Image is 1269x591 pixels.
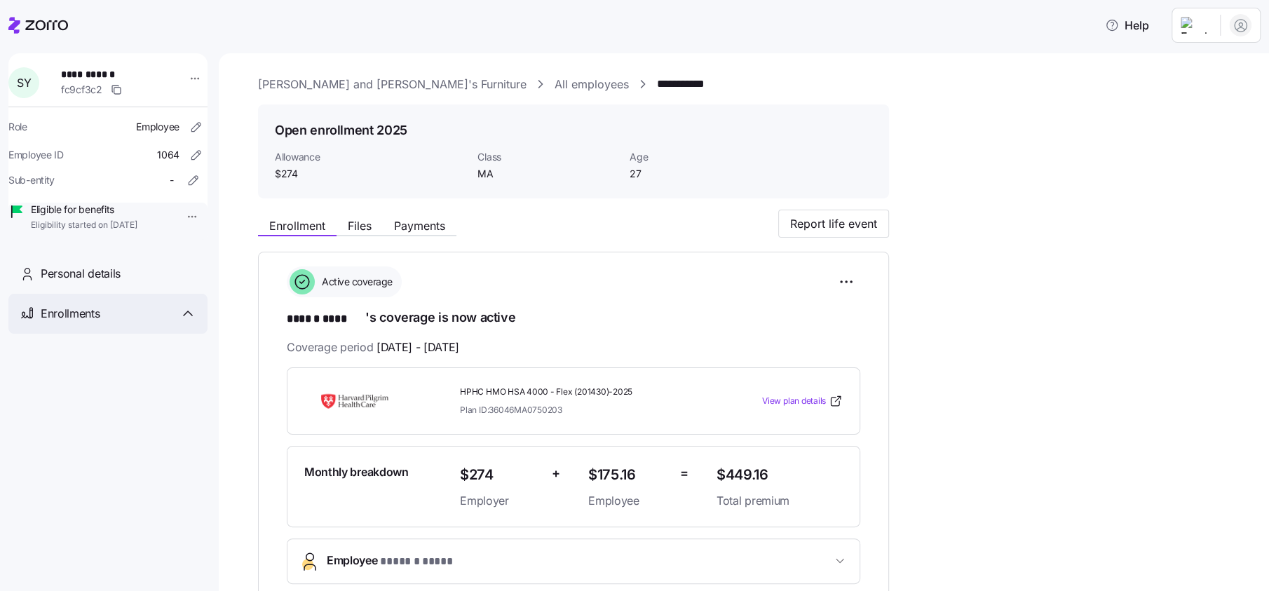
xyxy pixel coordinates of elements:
[269,220,325,231] span: Enrollment
[41,265,121,283] span: Personal details
[762,394,843,408] a: View plan details
[258,76,527,93] a: [PERSON_NAME] and [PERSON_NAME]'s Furniture
[588,492,669,510] span: Employee
[31,203,137,217] span: Eligible for benefits
[348,220,372,231] span: Files
[61,83,102,97] span: fc9cf3c2
[287,308,860,328] h1: 's coverage is now active
[460,492,541,510] span: Employer
[790,215,877,232] span: Report life event
[17,77,31,88] span: S Y
[460,404,562,416] span: Plan ID: 36046MA0750203
[394,220,445,231] span: Payments
[1105,17,1149,34] span: Help
[376,339,459,356] span: [DATE] - [DATE]
[717,492,843,510] span: Total premium
[630,167,771,181] span: 27
[1094,11,1160,39] button: Help
[1181,17,1209,34] img: Employer logo
[136,120,179,134] span: Employee
[318,275,393,289] span: Active coverage
[170,173,174,187] span: -
[460,386,705,398] span: HPHC HMO HSA 4000 - Flex (201430)-2025
[555,76,629,93] a: All employees
[717,463,843,487] span: $449.16
[588,463,669,487] span: $175.16
[275,121,407,139] h1: Open enrollment 2025
[327,552,466,571] span: Employee
[275,167,466,181] span: $274
[552,463,560,484] span: +
[275,150,466,164] span: Allowance
[680,463,688,484] span: =
[287,339,459,356] span: Coverage period
[157,148,179,162] span: 1064
[778,210,889,238] button: Report life event
[8,173,55,187] span: Sub-entity
[304,463,409,481] span: Monthly breakdown
[460,463,541,487] span: $274
[8,120,27,134] span: Role
[41,305,100,322] span: Enrollments
[477,167,618,181] span: MA
[477,150,618,164] span: Class
[630,150,771,164] span: Age
[304,385,405,417] img: Harvard Pilgrim Health Care
[8,148,64,162] span: Employee ID
[31,219,137,231] span: Eligibility started on [DATE]
[762,395,826,408] span: View plan details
